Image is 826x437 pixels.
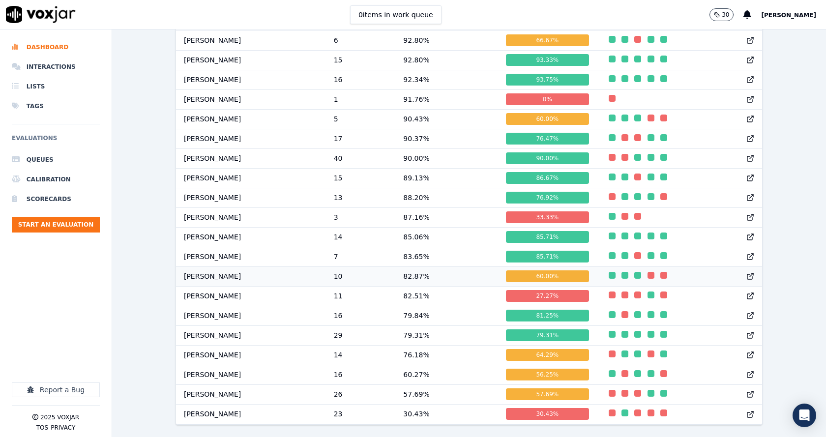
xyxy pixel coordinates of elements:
td: [PERSON_NAME] [176,227,326,247]
td: 88.20 % [395,188,498,207]
div: 64.29 % [506,349,589,361]
div: 60.00 % [506,113,589,125]
td: 15 [326,50,396,70]
td: 11 [326,286,396,306]
button: [PERSON_NAME] [761,9,826,21]
td: [PERSON_NAME] [176,306,326,325]
a: Tags [12,96,100,116]
td: [PERSON_NAME] [176,404,326,424]
a: Dashboard [12,37,100,57]
td: [PERSON_NAME] [176,345,326,365]
div: 30.43 % [506,408,589,420]
td: 87.16 % [395,207,498,227]
h6: Evaluations [12,132,100,150]
div: 0 % [506,93,589,105]
div: 85.71 % [506,251,589,262]
div: 57.69 % [506,388,589,400]
td: 85.06 % [395,227,498,247]
td: 5 [326,109,396,129]
td: [PERSON_NAME] [176,188,326,207]
div: 66.67 % [506,34,589,46]
div: 76.47 % [506,133,589,145]
td: [PERSON_NAME] [176,384,326,404]
button: TOS [36,424,48,432]
td: 29 [326,325,396,345]
td: 91.76 % [395,89,498,109]
td: 92.80 % [395,30,498,50]
td: 10 [326,266,396,286]
td: 82.51 % [395,286,498,306]
td: 92.34 % [395,70,498,89]
td: 16 [326,70,396,89]
td: 83.65 % [395,247,498,266]
button: Report a Bug [12,382,100,397]
a: Calibration [12,170,100,189]
td: [PERSON_NAME] [176,89,326,109]
td: 79.31 % [395,325,498,345]
td: [PERSON_NAME] [176,286,326,306]
td: [PERSON_NAME] [176,50,326,70]
td: 30.43 % [395,404,498,424]
span: [PERSON_NAME] [761,12,816,19]
div: 60.00 % [506,270,589,282]
td: 23 [326,404,396,424]
div: 85.71 % [506,231,589,243]
td: [PERSON_NAME] [176,266,326,286]
td: 60.27 % [395,365,498,384]
a: Lists [12,77,100,96]
td: [PERSON_NAME] [176,148,326,168]
td: 14 [326,227,396,247]
button: 30 [709,8,734,21]
td: 92.80 % [395,50,498,70]
div: 93.33 % [506,54,589,66]
td: [PERSON_NAME] [176,109,326,129]
div: Open Intercom Messenger [793,404,816,427]
td: 76.18 % [395,345,498,365]
p: 2025 Voxjar [40,413,79,421]
a: Queues [12,150,100,170]
div: 90.00 % [506,152,589,164]
div: 86.67 % [506,172,589,184]
td: 6 [326,30,396,50]
td: 89.13 % [395,168,498,188]
td: 1 [326,89,396,109]
button: Privacy [51,424,75,432]
td: 3 [326,207,396,227]
button: Start an Evaluation [12,217,100,233]
td: [PERSON_NAME] [176,365,326,384]
td: [PERSON_NAME] [176,129,326,148]
td: 82.87 % [395,266,498,286]
td: 40 [326,148,396,168]
td: [PERSON_NAME] [176,168,326,188]
button: 0items in work queue [350,5,442,24]
div: 27.27 % [506,290,589,302]
td: 17 [326,129,396,148]
td: [PERSON_NAME] [176,207,326,227]
div: 81.25 % [506,310,589,321]
img: voxjar logo [6,6,76,23]
a: Scorecards [12,189,100,209]
td: [PERSON_NAME] [176,70,326,89]
td: 90.00 % [395,148,498,168]
td: 90.43 % [395,109,498,129]
div: 93.75 % [506,74,589,86]
td: [PERSON_NAME] [176,30,326,50]
div: 79.31 % [506,329,589,341]
div: 33.33 % [506,211,589,223]
a: Interactions [12,57,100,77]
td: 57.69 % [395,384,498,404]
td: [PERSON_NAME] [176,325,326,345]
td: 16 [326,365,396,384]
td: 79.84 % [395,306,498,325]
div: 76.92 % [506,192,589,204]
td: 7 [326,247,396,266]
td: 90.37 % [395,129,498,148]
td: 26 [326,384,396,404]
